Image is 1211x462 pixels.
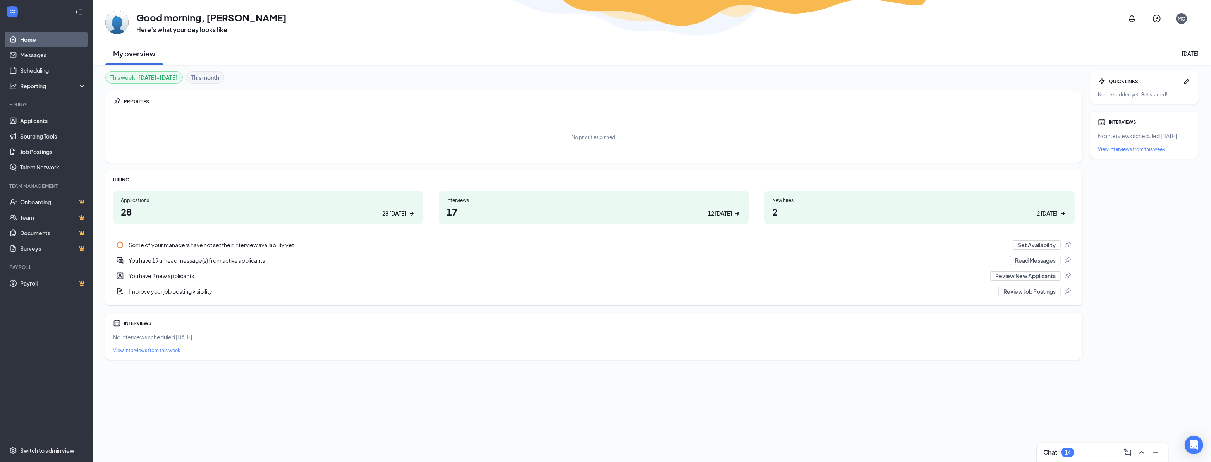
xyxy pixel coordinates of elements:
[1151,448,1160,457] svg: Minimize
[1064,272,1072,280] svg: Pin
[113,284,1075,299] a: DocumentAddImprove your job posting visibilityReview Job PostingsPin
[124,98,1075,105] div: PRIORITIES
[110,73,178,82] div: This week :
[124,320,1075,327] div: INTERVIEWS
[1123,448,1132,457] svg: ComposeMessage
[733,210,741,217] svg: ArrowRight
[113,237,1075,253] a: InfoSome of your managers have not set their interview availability yetSet AvailabilityPin
[129,287,994,295] div: Improve your job posting visibility
[113,268,1075,284] a: UserEntityYou have 2 new applicantsReview New ApplicantsPin
[121,197,416,204] div: Applications
[9,8,16,15] svg: WorkstreamLogo
[116,241,124,249] svg: Info
[382,209,406,217] div: 28 [DATE]
[1109,119,1191,125] div: INTERVIEWS
[439,191,749,224] a: Interviews1712 [DATE]ArrowRight
[9,101,85,108] div: Hiring
[1122,446,1134,459] button: ComposeMessage
[708,209,732,217] div: 12 [DATE]
[113,268,1075,284] div: You have 2 new applicants
[1098,118,1106,126] svg: Calendar
[136,26,287,34] h3: Here’s what your day looks like
[20,47,86,63] a: Messages
[1098,132,1191,140] div: No interviews scheduled [DATE].
[408,210,416,217] svg: ArrowRight
[1059,210,1067,217] svg: ArrowRight
[447,205,741,218] h1: 17
[20,210,86,225] a: TeamCrown
[1037,209,1058,217] div: 2 [DATE]
[113,49,156,58] h2: My overview
[1064,257,1072,264] svg: Pin
[20,275,86,291] a: PayrollCrown
[113,253,1075,268] a: DoubleChatActiveYou have 19 unread message(s) from active applicantsRead MessagesPin
[121,205,416,218] h1: 28
[113,237,1075,253] div: Some of your managers have not set their interview availability yet
[772,205,1067,218] h1: 2
[1109,78,1180,85] div: QUICK LINKS
[113,319,121,327] svg: Calendar
[772,197,1067,204] div: New hires
[1135,446,1148,459] button: ChevronUp
[113,98,121,105] svg: Pin
[20,63,86,78] a: Scheduling
[1178,15,1185,22] div: MG
[20,194,86,210] a: OnboardingCrown
[1127,14,1137,23] svg: Notifications
[1182,50,1199,57] div: [DATE]
[116,272,124,280] svg: UserEntity
[1043,448,1057,457] h3: Chat
[1064,241,1072,249] svg: Pin
[1185,436,1203,454] div: Open Intercom Messenger
[9,82,17,90] svg: Analysis
[1152,14,1161,23] svg: QuestionInfo
[20,113,86,128] a: Applicants
[9,447,17,454] svg: Settings
[1065,449,1071,456] div: 14
[998,287,1061,296] button: Review Job Postings
[191,73,219,82] b: This month
[113,176,1075,183] div: HIRING
[20,128,86,144] a: Sourcing Tools
[990,271,1061,281] button: Review New Applicants
[20,159,86,175] a: Talent Network
[129,272,986,280] div: You have 2 new applicants
[20,447,74,454] div: Switch to admin view
[129,257,1005,264] div: You have 19 unread message(s) from active applicants
[1064,287,1072,295] svg: Pin
[1137,448,1146,457] svg: ChevronUp
[1098,146,1191,152] a: View interviews from this week
[572,134,616,140] div: No priorities pinned.
[113,284,1075,299] div: Improve your job posting visibility
[20,225,86,241] a: DocumentsCrown
[1013,240,1061,250] button: Set Availability
[75,8,82,16] svg: Collapse
[1149,446,1162,459] button: Minimize
[1010,256,1061,265] button: Read Messages
[1183,77,1191,85] svg: Pen
[447,197,741,204] div: Interviews
[9,264,85,270] div: Payroll
[129,241,1008,249] div: Some of your managers have not set their interview availability yet
[105,11,129,34] img: Matthew Groover
[9,183,85,189] div: Team Management
[138,73,178,82] b: [DATE] - [DATE]
[116,287,124,295] svg: DocumentAdd
[20,241,86,256] a: SurveysCrown
[1098,91,1191,98] div: No links added yet. Get started!
[113,347,1075,354] a: View interviews from this week
[1098,77,1106,85] svg: Bolt
[20,32,86,47] a: Home
[113,333,1075,341] div: No interviews scheduled [DATE].
[20,144,86,159] a: Job Postings
[20,82,87,90] div: Reporting
[764,191,1075,224] a: New hires22 [DATE]ArrowRight
[136,11,287,24] h1: Good morning, [PERSON_NAME]
[113,191,423,224] a: Applications2828 [DATE]ArrowRight
[113,253,1075,268] div: You have 19 unread message(s) from active applicants
[116,257,124,264] svg: DoubleChatActive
